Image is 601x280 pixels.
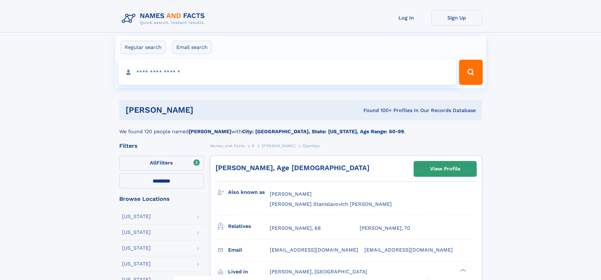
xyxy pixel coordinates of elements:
div: Filters [119,143,204,149]
span: Djamilya [303,144,320,148]
h3: Lived in [228,266,270,277]
label: Filters [119,156,204,171]
div: View Profile [430,162,460,176]
a: View Profile [414,161,476,176]
div: We found 120 people named with . [119,120,482,135]
span: [PERSON_NAME] [270,191,312,197]
div: [US_STATE] [122,230,151,235]
a: Log In [381,10,432,26]
div: Found 100+ Profiles In Our Records Database [278,107,476,114]
span: [PERSON_NAME] Stanislavovich [PERSON_NAME] [270,201,392,207]
b: [PERSON_NAME] [189,128,231,134]
span: [PERSON_NAME], [GEOGRAPHIC_DATA] [270,269,367,275]
b: City: [GEOGRAPHIC_DATA], State: [US_STATE], Age Range: 60-99 [242,128,404,134]
div: [US_STATE] [122,246,151,251]
h3: Email [228,245,270,255]
h1: [PERSON_NAME] [126,106,279,114]
img: Logo Names and Facts [119,10,210,27]
button: Search Button [459,60,482,85]
h3: Relatives [228,221,270,232]
label: Regular search [121,41,166,54]
div: ❯ [459,268,466,272]
input: search input [119,60,457,85]
span: S [252,144,255,148]
div: [US_STATE] [122,261,151,266]
div: Browse Locations [119,196,204,202]
span: [PERSON_NAME] [262,144,295,148]
a: Names and Facts [210,142,245,150]
a: [PERSON_NAME], 68 [270,225,321,232]
span: All [150,160,156,166]
a: [PERSON_NAME], 70 [360,225,410,232]
span: [EMAIL_ADDRESS][DOMAIN_NAME] [364,247,453,253]
div: [US_STATE] [122,214,151,219]
a: [PERSON_NAME] [262,142,295,150]
span: [EMAIL_ADDRESS][DOMAIN_NAME] [270,247,358,253]
h3: Also known as [228,187,270,198]
label: Email search [172,41,212,54]
a: S [252,142,255,150]
a: [PERSON_NAME], Age [DEMOGRAPHIC_DATA] [215,164,369,172]
a: Sign Up [432,10,482,26]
